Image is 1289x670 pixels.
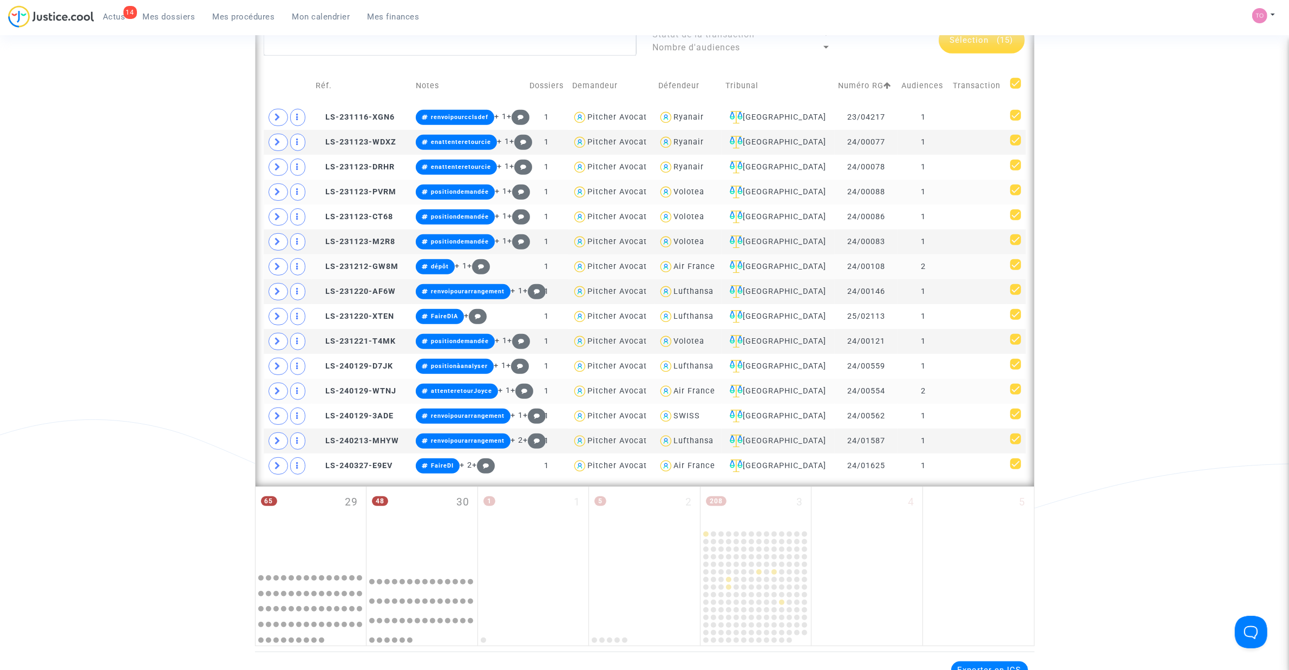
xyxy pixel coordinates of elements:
span: + 1 [497,137,509,146]
span: + [507,237,531,246]
td: 1 [898,304,949,329]
div: [GEOGRAPHIC_DATA] [725,410,830,423]
td: 1 [898,105,949,130]
img: icon-user.svg [572,234,588,250]
span: positiondemandée [431,238,489,245]
span: FaireDI [431,462,454,469]
img: icon-user.svg [658,160,674,175]
span: LS-240129-WTNJ [316,386,396,396]
span: LS-231123-M2R8 [316,237,395,246]
span: LS-231123-WDXZ [316,137,396,147]
td: 1 [898,354,949,379]
div: [GEOGRAPHIC_DATA] [725,161,830,174]
img: icon-faciliter-sm.svg [730,385,743,398]
span: Mes dossiers [143,12,195,22]
img: icon-user.svg [572,160,588,175]
td: 24/00088 [835,180,898,205]
img: icon-faciliter-sm.svg [730,435,743,448]
div: Pitcher Avocat [587,461,647,470]
span: renvoipourarrangement [431,412,505,419]
div: [GEOGRAPHIC_DATA] [725,435,830,448]
span: LS-231220-AF6W [316,287,396,296]
td: 25/02113 [835,304,898,329]
span: + [523,286,546,295]
span: + 1 [495,212,507,221]
td: 1 [898,205,949,229]
img: icon-user.svg [658,110,674,126]
td: 24/00121 [835,329,898,354]
td: 1 [525,205,568,229]
span: + 1 [511,411,523,420]
div: [GEOGRAPHIC_DATA] [725,310,830,323]
span: + 1 [495,187,507,196]
span: + [506,361,529,370]
div: [GEOGRAPHIC_DATA] [725,260,830,273]
span: + [523,436,546,445]
div: Pitcher Avocat [587,386,647,396]
td: 1 [898,130,949,155]
span: 65 [261,496,277,506]
div: Volotea [673,237,704,246]
span: + 1 [495,336,507,345]
td: Défendeur [655,67,722,105]
td: 1 [898,454,949,478]
span: 5 [594,496,606,506]
img: icon-user.svg [572,309,588,325]
a: Mes dossiers [134,9,204,25]
td: 24/00559 [835,354,898,379]
div: [GEOGRAPHIC_DATA] [725,285,830,298]
span: LS-231220-XTEN [316,312,394,321]
span: + [511,386,534,395]
td: 24/00146 [835,279,898,304]
img: icon-user.svg [572,259,588,275]
span: LS-240129-D7JK [316,362,393,371]
span: FaireDIA [431,313,458,320]
img: fe1f3729a2b880d5091b466bdc4f5af5 [1252,8,1267,23]
span: 208 [706,496,727,506]
span: LS-240129-3ADE [316,411,394,421]
img: icon-user.svg [572,384,588,399]
span: + 1 [511,286,523,295]
img: icon-faciliter-sm.svg [730,211,743,224]
div: dimanche octobre 5 [923,487,1034,646]
td: 24/00078 [835,155,898,180]
div: samedi octobre 4 [812,487,922,646]
img: icon-user.svg [658,409,674,424]
img: icon-faciliter-sm.svg [730,410,743,423]
span: enattenteretourcie [431,163,491,170]
span: LS-240327-E9EV [316,461,392,470]
div: jeudi octobre 2, 5 events, click to expand [589,487,700,564]
span: LS-231123-CT68 [316,212,393,221]
span: 3 [796,495,803,510]
a: 14Actus [94,9,134,25]
img: icon-user.svg [572,433,588,449]
div: [GEOGRAPHIC_DATA] [725,211,830,224]
img: icon-faciliter-sm.svg [730,310,743,323]
td: 1 [898,329,949,354]
td: Réf. [312,67,412,105]
div: [GEOGRAPHIC_DATA] [725,235,830,248]
span: (15) [997,35,1013,45]
span: + [467,261,490,271]
div: Ryanair [673,162,704,172]
img: icon-user.svg [658,185,674,200]
span: Statut de la transaction [653,29,755,40]
img: icon-user.svg [658,334,674,350]
td: Dossiers [525,67,568,105]
td: 1 [525,329,568,354]
div: Lufthansa [673,436,714,445]
span: LS-231123-DRHR [316,162,395,172]
div: Pitcher Avocat [587,262,647,271]
td: 1 [898,404,949,429]
img: icon-user.svg [572,135,588,150]
img: icon-user.svg [658,433,674,449]
span: + [507,112,530,121]
div: lundi septembre 29, 65 events, click to expand [256,487,367,564]
div: 14 [123,6,137,19]
td: 24/01625 [835,454,898,478]
img: icon-faciliter-sm.svg [730,360,743,373]
span: positiondemandée [431,213,489,220]
a: Mes finances [359,9,428,25]
div: Pitcher Avocat [587,436,647,445]
img: icon-faciliter-sm.svg [730,335,743,348]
